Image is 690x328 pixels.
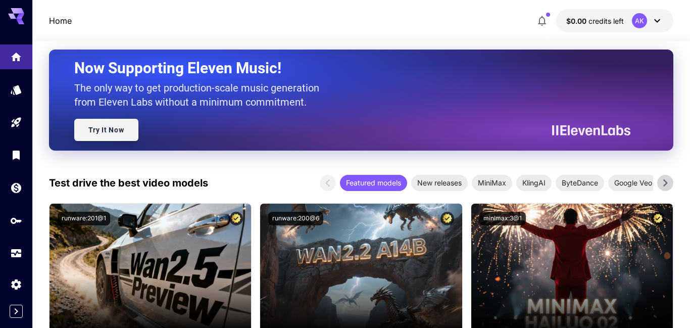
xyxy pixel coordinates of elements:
div: Home [10,48,22,60]
span: credits left [588,17,624,25]
button: minimax:3@1 [479,212,526,225]
div: ByteDance [556,175,604,191]
button: Certified Model – Vetted for best performance and includes a commercial license. [229,212,243,225]
span: KlingAI [516,177,552,188]
div: API Keys [10,214,22,227]
button: runware:200@6 [268,212,323,225]
span: $0.00 [566,17,588,25]
span: New releases [411,177,468,188]
div: Usage [10,247,22,260]
span: ByteDance [556,177,604,188]
div: New releases [411,175,468,191]
nav: breadcrumb [49,15,72,27]
a: Try It Now [74,119,138,141]
p: The only way to get production-scale music generation from Eleven Labs without a minimum commitment. [74,81,327,109]
div: Library [10,149,22,161]
p: Test drive the best video models [49,175,208,191]
div: AK [632,13,647,28]
h2: Now Supporting Eleven Music! [74,59,623,78]
span: Featured models [340,177,407,188]
div: $0.00 [566,16,624,26]
button: $0.00AK [556,9,673,32]
button: Expand sidebar [10,305,23,318]
div: Google Veo [608,175,658,191]
span: MiniMax [472,177,512,188]
button: Certified Model – Vetted for best performance and includes a commercial license. [651,212,665,225]
div: MiniMax [472,175,512,191]
a: Home [49,15,72,27]
div: Playground [10,116,22,129]
div: Settings [10,278,22,291]
div: Wallet [10,181,22,194]
div: Models [10,80,22,93]
div: KlingAI [516,175,552,191]
div: Featured models [340,175,407,191]
span: Google Veo [608,177,658,188]
button: Certified Model – Vetted for best performance and includes a commercial license. [440,212,454,225]
button: runware:201@1 [58,212,110,225]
